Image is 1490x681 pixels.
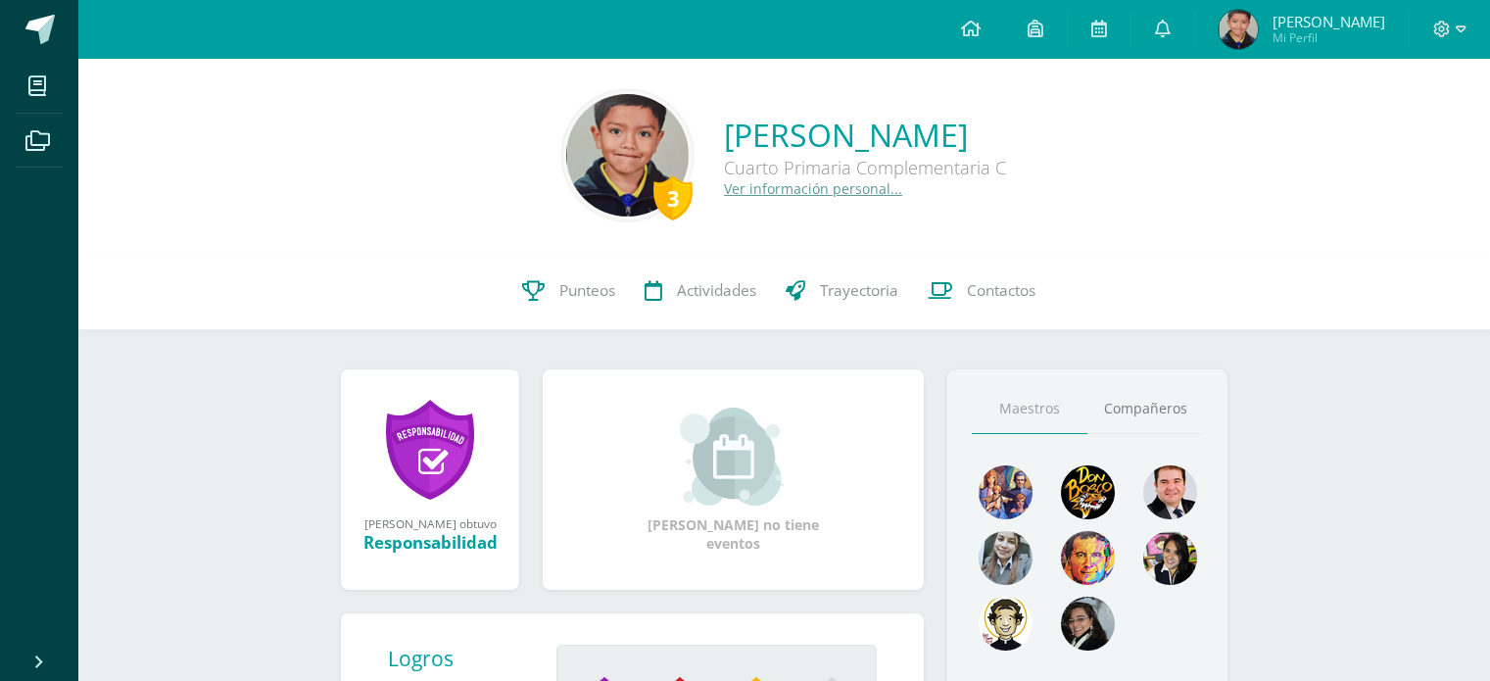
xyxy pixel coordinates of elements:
[913,252,1050,330] a: Contactos
[972,384,1087,434] a: Maestros
[1061,531,1115,585] img: 2f956a6dd2c7db1a1667ddb66e3307b6.png
[1143,531,1197,585] img: ddcb7e3f3dd5693f9a3e043a79a89297.png
[724,114,1006,156] a: [PERSON_NAME]
[771,252,913,330] a: Trayectoria
[507,252,630,330] a: Punteos
[979,465,1033,519] img: 88256b496371d55dc06d1c3f8a5004f4.png
[1273,29,1385,46] span: Mi Perfil
[388,645,541,672] div: Logros
[360,531,500,554] div: Responsabilidad
[1087,384,1203,434] a: Compañeros
[967,280,1035,301] span: Contactos
[630,252,771,330] a: Actividades
[566,94,689,217] img: 832c3e1321a9b4db4303756c8788ffd5.png
[1273,12,1385,31] span: [PERSON_NAME]
[677,280,756,301] span: Actividades
[1061,597,1115,651] img: 6377130e5e35d8d0020f001f75faf696.png
[360,515,500,531] div: [PERSON_NAME] obtuvo
[559,280,615,301] span: Punteos
[680,408,787,506] img: event_small.png
[1219,10,1258,49] img: 9faea1f23b81bfee6bf1bab53a723e59.png
[724,156,1006,179] div: Cuarto Primaria Complementaria C
[1143,465,1197,519] img: 79570d67cb4e5015f1d97fde0ec62c05.png
[979,531,1033,585] img: 45bd7986b8947ad7e5894cbc9b781108.png
[653,175,693,220] div: 3
[979,597,1033,651] img: 6dd7792c7e46e34e896b3f92f39c73ee.png
[820,280,898,301] span: Trayectoria
[1061,465,1115,519] img: 29fc2a48271e3f3676cb2cb292ff2552.png
[724,179,902,198] a: Ver información personal...
[636,408,832,553] div: [PERSON_NAME] no tiene eventos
